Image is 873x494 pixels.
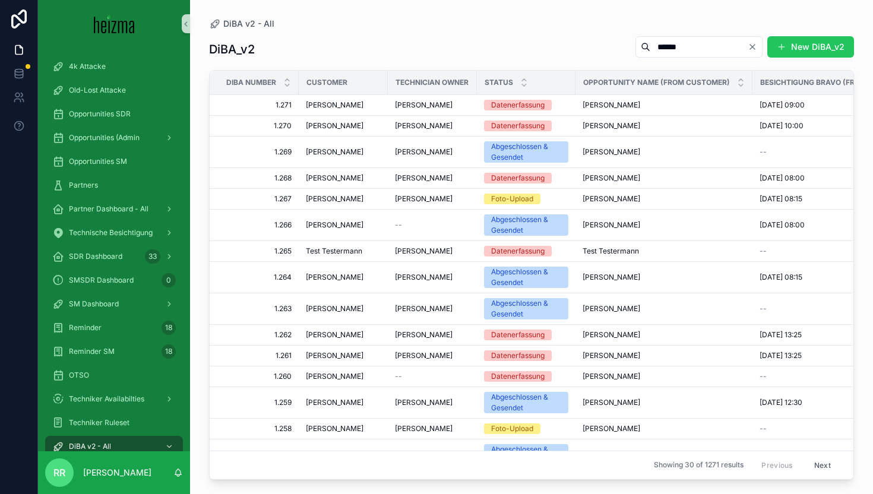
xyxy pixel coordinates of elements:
span: [PERSON_NAME] [306,121,363,131]
a: OTSO [45,365,183,386]
a: -- [395,220,470,230]
span: Technische Besichtigung [69,228,153,237]
span: 1.262 [224,330,292,340]
span: -- [760,372,767,381]
a: SM Dashboard [45,293,183,315]
span: [PERSON_NAME] [583,351,640,360]
span: [PERSON_NAME] [395,450,453,460]
div: Abgeschlossen & Gesendet [491,267,561,288]
div: Abgeschlossen & Gesendet [491,141,561,163]
div: 0 [162,273,176,287]
a: [PERSON_NAME] [395,398,470,407]
span: [DATE] 12:30 [760,398,802,407]
span: [DATE] 10:00 [760,121,804,131]
a: 4k Attacke [45,56,183,77]
span: [DATE] 09:00 [760,100,805,110]
a: [PERSON_NAME] [395,330,470,340]
a: [PERSON_NAME] [395,100,470,110]
span: RR [53,465,65,480]
span: Partners [69,180,98,190]
span: 1.259 [224,398,292,407]
a: Abgeschlossen & Gesendet [484,298,568,319]
span: [PERSON_NAME] [395,100,453,110]
a: 1.260 [224,372,292,381]
a: Techniker Ruleset [45,412,183,433]
span: Opportunities SM [69,157,127,166]
div: Abgeschlossen & Gesendet [491,298,561,319]
span: Opportunities SDR [69,109,131,119]
div: Datenerfassung [491,330,545,340]
span: [PERSON_NAME] [583,100,640,110]
span: [PERSON_NAME] [306,304,363,313]
a: Partners [45,175,183,196]
div: Datenerfassung [491,246,545,256]
a: [PERSON_NAME] [583,100,745,110]
a: [PERSON_NAME] [583,194,745,204]
a: 1.257 [224,450,292,460]
a: SDR Dashboard33 [45,246,183,267]
span: DiBA v2 - All [69,442,111,451]
span: Partner Dashboard - All [69,204,148,214]
span: Opportunity Name (from Customer) [583,78,730,87]
button: New DiBA_v2 [767,36,854,58]
a: Datenerfassung [484,121,568,131]
span: -- [395,372,402,381]
span: [PERSON_NAME] [395,304,453,313]
span: 1.258 [224,424,292,433]
div: Datenerfassung [491,121,545,131]
span: [PERSON_NAME] [306,100,363,110]
a: Old-Lost Attacke [45,80,183,101]
a: [PERSON_NAME] [306,330,381,340]
span: DiBA Number [226,78,276,87]
span: Customer [306,78,347,87]
span: Test Testermann [583,246,639,256]
a: [PERSON_NAME] [306,220,381,230]
span: [DATE] 13:25 [760,351,802,360]
a: Foto-Upload [484,423,568,434]
a: -- [395,372,470,381]
a: Opportunities SDR [45,103,183,125]
span: [DATE] 08:15 [760,273,802,282]
a: DiBA v2 - All [209,18,274,30]
span: [PERSON_NAME] [395,194,453,204]
span: [PERSON_NAME] [583,330,640,340]
span: Status [485,78,513,87]
a: 1.264 [224,273,292,282]
a: 1.269 [224,147,292,157]
span: 1.261 [224,351,292,360]
a: [PERSON_NAME] [306,147,381,157]
div: 18 [162,344,176,359]
a: [PERSON_NAME] [306,450,381,460]
a: [PERSON_NAME] [395,173,470,183]
a: 1.268 [224,173,292,183]
div: scrollable content [38,47,190,451]
a: Abgeschlossen & Gesendet [484,444,568,465]
a: [PERSON_NAME] [306,173,381,183]
a: Technische Besichtigung [45,222,183,243]
a: 1.266 [224,220,292,230]
span: [PERSON_NAME] [306,372,363,381]
a: [PERSON_NAME] [306,372,381,381]
a: Reminder18 [45,317,183,338]
a: 1.270 [224,121,292,131]
span: [PERSON_NAME] [306,220,363,230]
span: Test Testermann [306,246,362,256]
a: 1.267 [224,194,292,204]
span: 4k Attacke [69,62,106,71]
span: [PERSON_NAME] [395,398,453,407]
span: [PERSON_NAME] [306,173,363,183]
span: 1.263 [224,304,292,313]
a: [PERSON_NAME] [583,398,745,407]
a: Test Testermann [583,246,745,256]
span: [PERSON_NAME] [306,450,363,460]
a: [PERSON_NAME] [583,220,745,230]
a: [PERSON_NAME] [306,273,381,282]
span: [DATE] 13:25 [760,330,802,340]
span: [PERSON_NAME] [395,330,453,340]
span: [PERSON_NAME] [395,173,453,183]
div: Datenerfassung [491,100,545,110]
